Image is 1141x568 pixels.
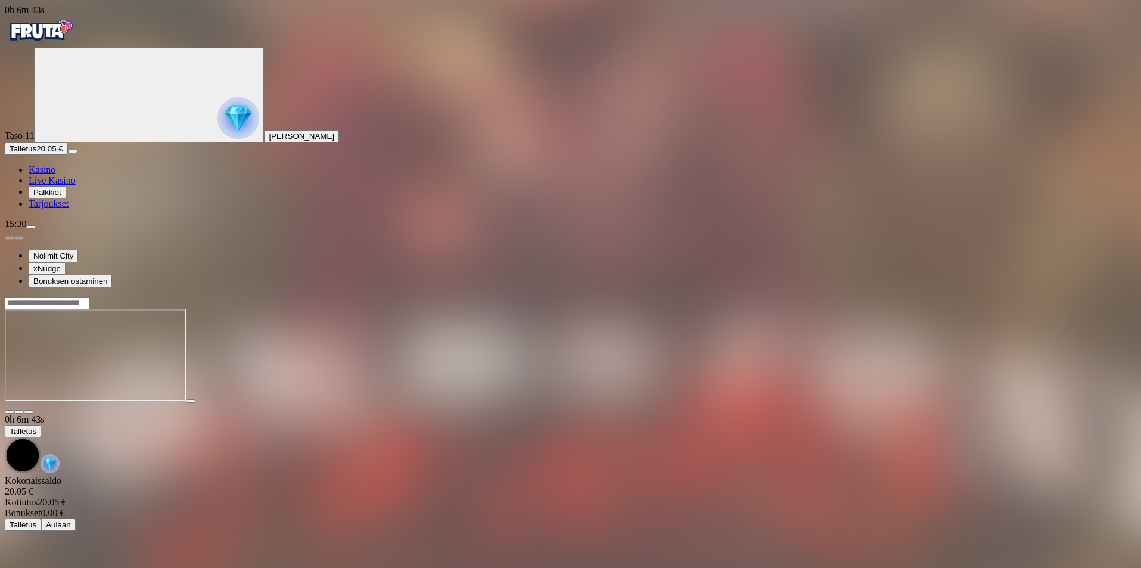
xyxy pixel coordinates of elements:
[5,414,45,424] span: user session time
[5,519,41,531] button: Talletus
[5,476,1136,497] div: Kokonaissaldo
[29,250,78,262] button: Nolimit City
[264,130,339,142] button: [PERSON_NAME]
[34,48,264,142] button: reward progress
[5,309,186,401] iframe: Tombstone Slaughter: El Gordo's Revenge
[5,5,45,15] span: user session time
[10,520,36,529] span: Talletus
[29,164,55,175] span: Kasino
[217,97,259,139] img: reward progress
[29,186,66,198] button: reward iconPalkkiot
[14,236,24,240] button: next slide
[29,164,55,175] a: diamond iconKasino
[29,275,112,287] button: Bonuksen ostaminen
[29,175,76,185] a: poker-chip iconLive Kasino
[33,252,73,260] span: Nolimit City
[5,497,1136,508] div: 20.05 €
[5,425,41,437] button: Talletus
[5,15,76,45] img: Fruta
[26,225,36,229] button: menu
[5,414,1136,476] div: Game menu
[5,236,14,240] button: prev slide
[5,37,76,47] a: Fruta
[5,476,1136,531] div: Game menu content
[14,410,24,414] button: chevron-down icon
[29,262,66,275] button: xNudge
[41,519,76,531] button: Aulaan
[29,175,76,185] span: Live Kasino
[33,277,107,285] span: Bonuksen ostaminen
[46,520,71,529] span: Aulaan
[5,508,1136,519] div: 0.00 €
[33,188,61,197] span: Palkkiot
[269,132,334,141] span: [PERSON_NAME]
[5,142,68,155] button: Talletusplus icon20.05 €
[5,410,14,414] button: close icon
[29,198,69,209] a: gift-inverted iconTarjoukset
[5,508,41,518] span: Bonukset
[33,264,61,273] span: xNudge
[5,131,34,141] span: Taso 11
[68,150,77,153] button: menu
[5,297,89,309] input: Search
[41,454,60,473] img: reward-icon
[24,410,33,414] button: fullscreen icon
[29,198,69,209] span: Tarjoukset
[5,486,1136,497] div: 20.05 €
[10,144,36,153] span: Talletus
[10,427,36,436] span: Talletus
[5,219,26,229] span: 15:30
[5,497,38,507] span: Kotiutus
[5,15,1136,209] nav: Primary
[36,144,63,153] span: 20.05 €
[186,399,195,403] button: play icon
